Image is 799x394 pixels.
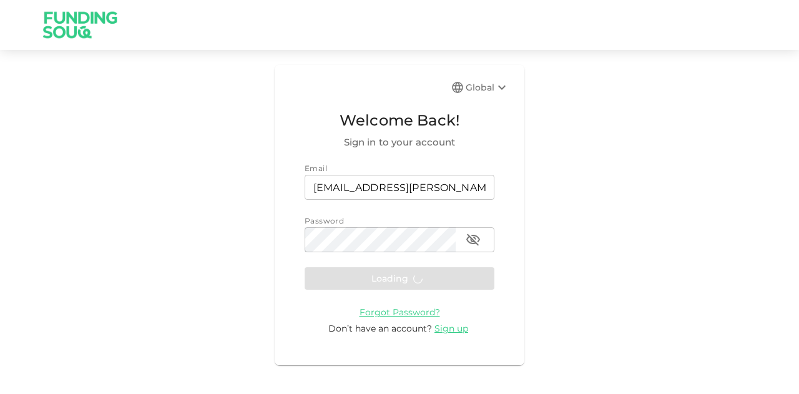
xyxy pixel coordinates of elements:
span: Don’t have an account? [328,323,432,334]
a: Forgot Password? [360,306,440,318]
span: Sign in to your account [305,135,494,150]
div: Global [466,80,509,95]
span: Email [305,164,327,173]
span: Sign up [434,323,468,334]
input: email [305,175,494,200]
span: Password [305,216,344,225]
input: password [305,227,456,252]
span: Welcome Back! [305,109,494,132]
